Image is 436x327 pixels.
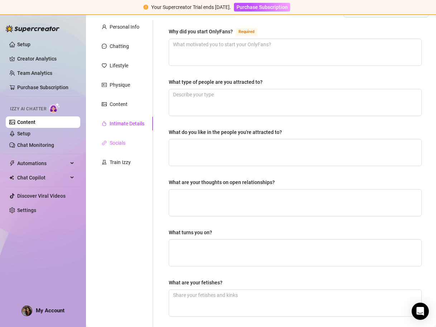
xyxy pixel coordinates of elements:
label: What turns you on? [169,229,217,236]
label: What do you like in the people you're attracted to? [169,128,287,136]
textarea: What do you like in the people you're attracted to? [169,139,421,166]
a: Creator Analytics [17,53,75,64]
div: What are your thoughts on open relationships? [169,178,275,186]
div: Content [110,100,128,108]
textarea: What turns you on? [169,240,421,266]
div: What turns you on? [169,229,212,236]
span: My Account [36,307,64,314]
span: fire [102,121,107,126]
div: Chatting [110,42,129,50]
span: link [102,140,107,145]
textarea: What type of people are you attracted to? [169,89,421,116]
label: Why did you start OnlyFans? [169,27,265,36]
img: logo-BBDzfeDw.svg [6,25,59,32]
div: Physique [110,81,130,89]
div: What type of people are you attracted to? [169,78,263,86]
a: Purchase Subscription [234,4,290,10]
span: Chat Copilot [17,172,68,183]
button: Purchase Subscription [234,3,290,11]
textarea: Why did you start OnlyFans? [169,39,421,66]
label: What are your fetishes? [169,279,227,287]
span: Required [236,28,257,36]
a: Purchase Subscription [17,85,68,90]
img: Chat Copilot [9,175,14,180]
div: What do you like in the people you're attracted to? [169,128,282,136]
img: AI Chatter [49,103,60,113]
span: user [102,24,107,29]
textarea: What are your fetishes? [169,290,421,316]
span: experiment [102,160,107,165]
span: Izzy AI Chatter [10,106,46,112]
span: Automations [17,158,68,169]
div: Why did you start OnlyFans? [169,28,233,35]
a: Team Analytics [17,70,52,76]
a: Chat Monitoring [17,142,54,148]
div: Train Izzy [110,158,131,166]
label: What are your thoughts on open relationships? [169,178,280,186]
img: ACg8ocIQ7eTjUhOaka_rIyR-PzIOHnaf2reLR90It-573s_jWHnN4Bsu=s96-c [22,306,32,316]
a: Discover Viral Videos [17,193,66,199]
span: Your Supercreator Trial ends [DATE]. [151,4,231,10]
span: heart [102,63,107,68]
div: Personal Info [110,23,139,31]
span: picture [102,102,107,107]
span: Purchase Subscription [236,4,288,10]
a: Settings [17,207,36,213]
a: Setup [17,42,30,47]
div: Open Intercom Messenger [412,303,429,320]
div: Intimate Details [110,120,144,128]
div: Socials [110,139,125,147]
a: Content [17,119,35,125]
span: thunderbolt [9,160,15,166]
textarea: What are your thoughts on open relationships? [169,189,421,216]
label: What type of people are you attracted to? [169,78,268,86]
a: Setup [17,131,30,136]
div: What are your fetishes? [169,279,222,287]
div: Lifestyle [110,62,128,69]
span: idcard [102,82,107,87]
span: message [102,44,107,49]
span: exclamation-circle [143,5,148,10]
